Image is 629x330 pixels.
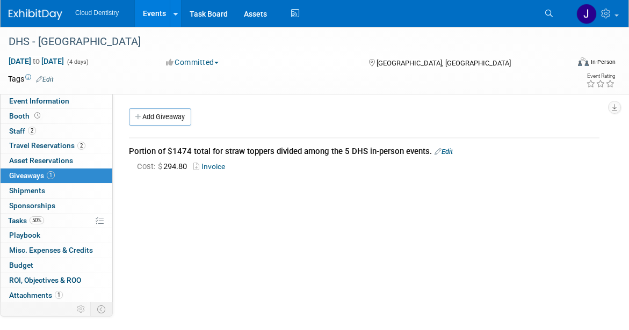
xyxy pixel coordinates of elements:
span: Staff [9,127,36,135]
span: Budget [9,261,33,269]
span: Booth not reserved yet [32,112,42,120]
span: ROI, Objectives & ROO [9,276,81,284]
a: Tasks50% [1,214,112,228]
span: Cloud Dentistry [75,9,119,17]
a: Sponsorships [1,199,112,213]
a: Budget [1,258,112,273]
span: [GEOGRAPHIC_DATA], [GEOGRAPHIC_DATA] [377,59,511,67]
span: Travel Reservations [9,141,85,150]
a: Giveaways1 [1,168,112,183]
td: Personalize Event Tab Strip [72,302,91,316]
a: Travel Reservations2 [1,138,112,153]
span: 1 [47,171,55,179]
span: Giveaways [9,171,55,180]
span: 50% [30,216,44,224]
span: Shipments [9,186,45,195]
button: Committed [162,57,223,68]
div: Event Rating [586,74,615,79]
a: Add Giveaway [129,108,191,126]
a: Attachments1 [1,288,112,303]
span: Attachments [9,291,63,299]
img: Format-Inperson.png [578,57,589,66]
span: Event Information [9,97,69,105]
span: Booth [9,112,42,120]
div: Portion of $1474 total for straw toppers divided among the 5 DHS in-person events. [129,146,599,157]
div: DHS - [GEOGRAPHIC_DATA] [5,32,556,52]
a: Edit [435,148,453,156]
span: (4 days) [66,58,89,65]
a: Playbook [1,228,112,243]
span: to [31,57,41,65]
div: In-Person [590,58,616,66]
span: Misc. Expenses & Credits [9,246,93,254]
span: Playbook [9,231,40,239]
a: Event Information [1,94,112,108]
a: Booth [1,109,112,123]
span: 2 [77,142,85,150]
td: Tags [8,74,54,84]
img: Jessica Estrada [576,4,597,24]
img: ExhibitDay [9,9,62,20]
a: ROI, Objectives & ROO [1,273,112,288]
span: 294.80 [137,162,191,171]
a: Staff2 [1,124,112,138]
td: Toggle Event Tabs [91,302,113,316]
a: Invoice [193,162,229,171]
span: Cost: $ [137,162,163,171]
span: Asset Reservations [9,156,73,165]
a: Edit [36,76,54,83]
span: 2 [28,127,36,135]
a: Asset Reservations [1,153,112,168]
span: Sponsorships [9,201,55,210]
span: 1 [55,291,63,299]
div: Event Format [521,56,616,72]
a: Shipments [1,184,112,198]
a: Misc. Expenses & Credits [1,243,112,258]
span: [DATE] [DATE] [8,56,64,66]
span: Tasks [8,216,44,225]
